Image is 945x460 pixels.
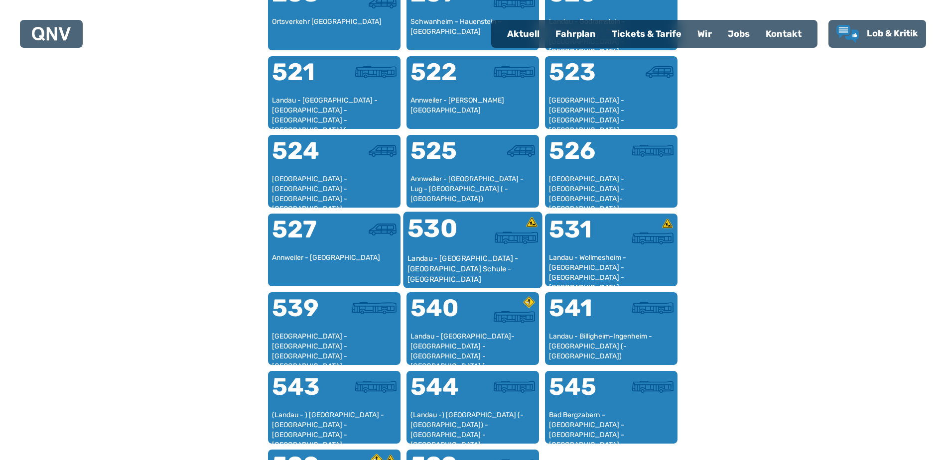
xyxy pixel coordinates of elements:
div: Annweiler - [GEOGRAPHIC_DATA] [272,253,397,282]
div: 526 [549,139,611,175]
div: 544 [410,375,473,411]
div: (Landau - ) [GEOGRAPHIC_DATA] - [GEOGRAPHIC_DATA] - [GEOGRAPHIC_DATA] - [GEOGRAPHIC_DATA] [272,410,397,440]
a: Aktuell [499,21,547,47]
img: Stadtbus [352,302,397,314]
img: Überlandbus [632,302,674,314]
div: 524 [272,139,334,175]
div: Landau - Wollmesheim - [GEOGRAPHIC_DATA] - [GEOGRAPHIC_DATA] - [GEOGRAPHIC_DATA] - [GEOGRAPHIC_DATA] [549,253,674,282]
img: Überlandbus [632,145,674,157]
img: QNV Logo [32,27,71,41]
div: Landau - [GEOGRAPHIC_DATA]-[GEOGRAPHIC_DATA] - [GEOGRAPHIC_DATA] - [GEOGRAPHIC_DATA] (- [GEOGRAPH... [410,332,535,361]
div: 527 [272,218,334,253]
div: 522 [410,60,473,96]
a: Lob & Kritik [836,25,918,43]
img: Überlandbus [494,66,535,78]
img: Kleinbus [507,145,535,157]
div: Annweiler - [PERSON_NAME][GEOGRAPHIC_DATA] [410,96,535,125]
img: Überlandbus [355,381,397,393]
img: Kleinbus [369,145,396,157]
div: 540 [410,296,473,332]
div: Ortsverkehr [GEOGRAPHIC_DATA] [272,17,397,46]
div: [GEOGRAPHIC_DATA] - [GEOGRAPHIC_DATA] - [GEOGRAPHIC_DATA]-[GEOGRAPHIC_DATA] [549,174,674,204]
div: [GEOGRAPHIC_DATA] - [GEOGRAPHIC_DATA] - [GEOGRAPHIC_DATA] - [GEOGRAPHIC_DATA] [549,96,674,125]
div: Schwanheim – Hauenstein – [GEOGRAPHIC_DATA] [410,17,535,46]
div: [GEOGRAPHIC_DATA] - [GEOGRAPHIC_DATA] - [GEOGRAPHIC_DATA] - [GEOGRAPHIC_DATA] - [GEOGRAPHIC_DATA]... [272,332,397,361]
div: Bad Bergzabern – [GEOGRAPHIC_DATA] – [GEOGRAPHIC_DATA] – [GEOGRAPHIC_DATA] [549,410,674,440]
div: 545 [549,375,611,411]
img: Kleinbus [369,224,396,235]
div: 543 [272,375,334,411]
img: Überlandbus [632,381,674,393]
div: 539 [272,296,334,332]
a: Jobs [720,21,758,47]
div: 521 [272,60,334,96]
div: 523 [549,60,611,96]
span: Lob & Kritik [867,28,918,39]
img: Kleinbus [646,66,673,78]
a: Wir [689,21,720,47]
a: Tickets & Tarife [604,21,689,47]
a: Fahrplan [547,21,604,47]
div: [GEOGRAPHIC_DATA] - [GEOGRAPHIC_DATA] - [GEOGRAPHIC_DATA] - [GEOGRAPHIC_DATA] - [GEOGRAPHIC_DATA] [272,174,397,204]
div: Landau - Billigheim-Ingenheim - [GEOGRAPHIC_DATA] (- [GEOGRAPHIC_DATA]) [549,332,674,361]
div: Annweiler - [GEOGRAPHIC_DATA] - Lug - [GEOGRAPHIC_DATA] ( - [GEOGRAPHIC_DATA]) [410,174,535,204]
img: Überlandbus [494,311,535,323]
img: Überlandbus [632,232,674,244]
img: Überlandbus [494,381,535,393]
div: (Landau -) [GEOGRAPHIC_DATA] (- [GEOGRAPHIC_DATA]) - [GEOGRAPHIC_DATA] - [GEOGRAPHIC_DATA] [410,410,535,440]
div: 541 [549,296,611,332]
div: 531 [549,218,611,253]
div: Landau - [GEOGRAPHIC_DATA] - [GEOGRAPHIC_DATA] - [GEOGRAPHIC_DATA] - [GEOGRAPHIC_DATA] ( - [GEOGR... [272,96,397,125]
a: Kontakt [758,21,810,47]
div: Landau - [GEOGRAPHIC_DATA] - [GEOGRAPHIC_DATA] Schule - [GEOGRAPHIC_DATA] [407,253,538,284]
div: 525 [410,139,473,175]
img: Überlandbus [495,231,538,244]
div: 530 [407,216,472,253]
img: Überlandbus [355,66,397,78]
div: Landau - Godramstein - [GEOGRAPHIC_DATA] - [GEOGRAPHIC_DATA] - [GEOGRAPHIC_DATA] [549,17,674,46]
a: QNV Logo [32,24,71,44]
